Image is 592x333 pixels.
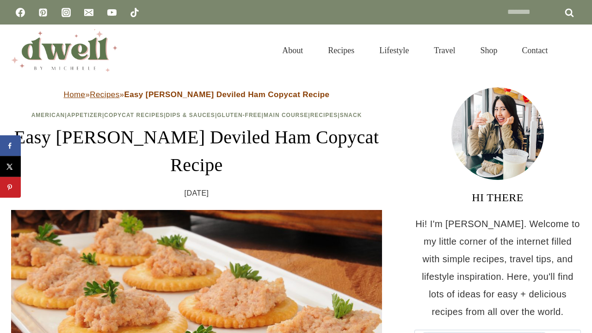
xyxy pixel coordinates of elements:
[565,43,581,58] button: View Search Form
[421,34,468,67] a: Travel
[31,112,65,118] a: American
[90,90,119,99] a: Recipes
[315,34,367,67] a: Recipes
[414,189,581,206] h3: HI THERE
[11,3,30,22] a: Facebook
[64,90,86,99] a: Home
[125,3,144,22] a: TikTok
[510,34,561,67] a: Contact
[64,90,330,99] span: » »
[270,34,561,67] nav: Primary Navigation
[67,112,102,118] a: Appetizer
[34,3,52,22] a: Pinterest
[340,112,362,118] a: Snack
[367,34,421,67] a: Lifestyle
[80,3,98,22] a: Email
[468,34,510,67] a: Shop
[217,112,261,118] a: Gluten-Free
[31,112,362,118] span: | | | | | | |
[414,215,581,321] p: Hi! I'm [PERSON_NAME]. Welcome to my little corner of the internet filled with simple recipes, tr...
[310,112,338,118] a: Recipes
[185,186,209,200] time: [DATE]
[104,112,164,118] a: Copycat Recipes
[166,112,215,118] a: Dips & Sauces
[11,29,117,72] img: DWELL by michelle
[103,3,121,22] a: YouTube
[11,123,382,179] h1: Easy [PERSON_NAME] Deviled Ham Copycat Recipe
[270,34,315,67] a: About
[124,90,329,99] strong: Easy [PERSON_NAME] Deviled Ham Copycat Recipe
[264,112,308,118] a: Main Course
[57,3,75,22] a: Instagram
